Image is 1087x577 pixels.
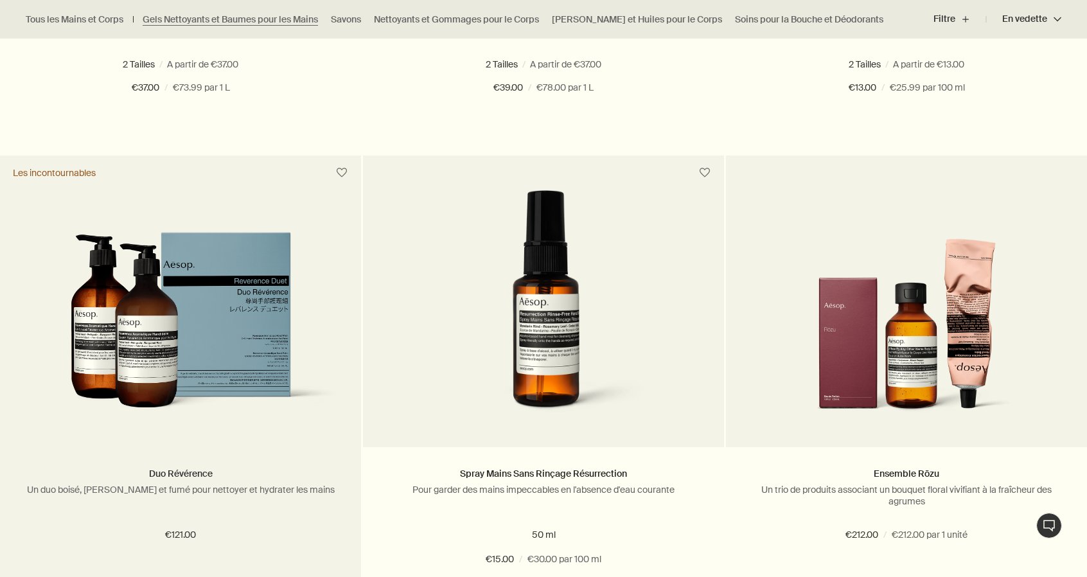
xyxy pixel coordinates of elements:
button: Filtre [933,4,986,35]
a: Soins pour la Bouche et Déodorants [735,13,883,26]
button: Chat en direct [1036,513,1062,538]
span: Recharge 500 mL [539,58,621,70]
span: 500 mL [920,58,959,70]
button: Placer sur l'étagère [330,161,353,184]
button: Placer sur l'étagère [693,161,716,184]
p: Un trio de produits associant un bouquet floral vivifiant à la fraîcheur des agrumes [745,484,1068,507]
a: resurrection rinse free mist in amber spray bottle [363,190,724,447]
span: Recharge 500 mL [112,58,194,70]
a: Tous les Mains et Corps [26,13,123,26]
span: €30.00 par 100 ml [527,552,601,567]
p: Un duo boisé, [PERSON_NAME] et fumé pour nettoyer et hydrater les mains [19,484,342,495]
span: / [528,80,531,96]
a: Nettoyants et Gommages pour le Corps [374,13,539,26]
span: 500 mL [218,58,258,70]
span: €78.00 par 1 L [536,80,594,96]
a: Savons [331,13,361,26]
a: Gels Nettoyants et Baumes pour les Mains [143,13,318,26]
p: Pour garder des mains impeccables en l'absence d'eau courante [382,484,705,495]
img: resurrection rinse free mist in amber spray bottle [427,190,660,428]
span: 500 mL [475,58,515,70]
a: Spray Mains Sans Rinçage Résurrection [460,468,627,479]
span: €73.99 par 1 L [173,80,230,96]
span: €25.99 par 100 ml [890,80,965,96]
span: / [164,80,168,96]
a: Ensemble Rōzu [874,468,939,479]
span: €15.00 [486,552,514,567]
img: Rozu Ensemble [802,190,1011,428]
span: €37.00 [132,80,159,96]
span: €121.00 [165,528,196,543]
span: 50 mL [862,58,896,70]
button: En vedette [986,4,1061,35]
span: €212.00 [845,528,878,543]
span: / [881,80,885,96]
a: [PERSON_NAME] et Huiles pour le Corps [552,13,722,26]
img: Reverence Duet in outer carton [19,232,342,428]
span: €212.00 par 1 unité [892,528,968,543]
div: Les incontournables [13,167,96,179]
span: / [519,552,522,567]
span: €39.00 [493,80,523,96]
a: Rozu Ensemble [726,190,1087,447]
span: / [883,528,887,543]
span: €13.00 [849,80,876,96]
a: Duo Révérence [149,468,213,479]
